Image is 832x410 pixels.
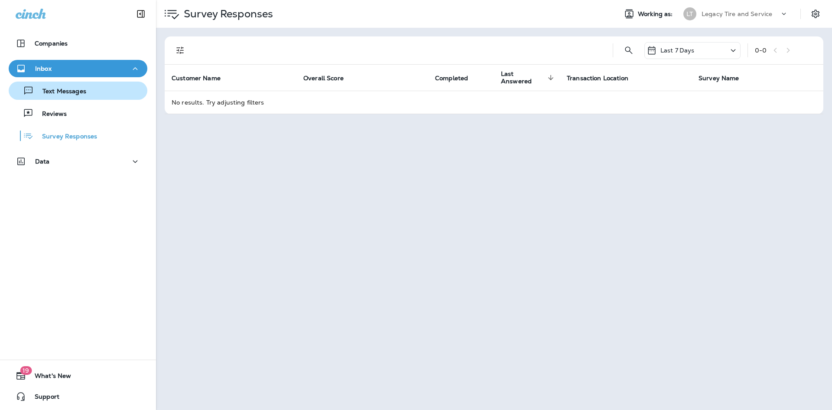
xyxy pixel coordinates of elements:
[172,75,221,82] span: Customer Name
[180,7,273,20] p: Survey Responses
[9,82,147,100] button: Text Messages
[34,88,86,96] p: Text Messages
[435,74,479,82] span: Completed
[9,35,147,52] button: Companies
[755,47,767,54] div: 0 - 0
[303,75,344,82] span: Overall Score
[35,65,52,72] p: Inbox
[33,133,97,141] p: Survey Responses
[172,42,189,59] button: Filters
[9,104,147,122] button: Reviews
[9,388,147,405] button: Support
[567,74,640,82] span: Transaction Location
[620,42,637,59] button: Search Survey Responses
[9,60,147,77] button: Inbox
[638,10,675,18] span: Working as:
[9,153,147,170] button: Data
[808,6,823,22] button: Settings
[501,70,556,85] span: Last Answered
[26,372,71,383] span: What's New
[660,47,695,54] p: Last 7 Days
[20,366,32,375] span: 19
[303,74,355,82] span: Overall Score
[683,7,696,20] div: LT
[165,91,823,114] td: No results. Try adjusting filters
[435,75,468,82] span: Completed
[567,75,628,82] span: Transaction Location
[9,127,147,145] button: Survey Responses
[33,110,67,118] p: Reviews
[129,5,153,23] button: Collapse Sidebar
[26,393,59,403] span: Support
[35,158,50,165] p: Data
[699,75,739,82] span: Survey Name
[699,74,751,82] span: Survey Name
[501,70,545,85] span: Last Answered
[9,367,147,384] button: 19What's New
[172,74,232,82] span: Customer Name
[35,40,68,47] p: Companies
[702,10,772,17] p: Legacy Tire and Service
